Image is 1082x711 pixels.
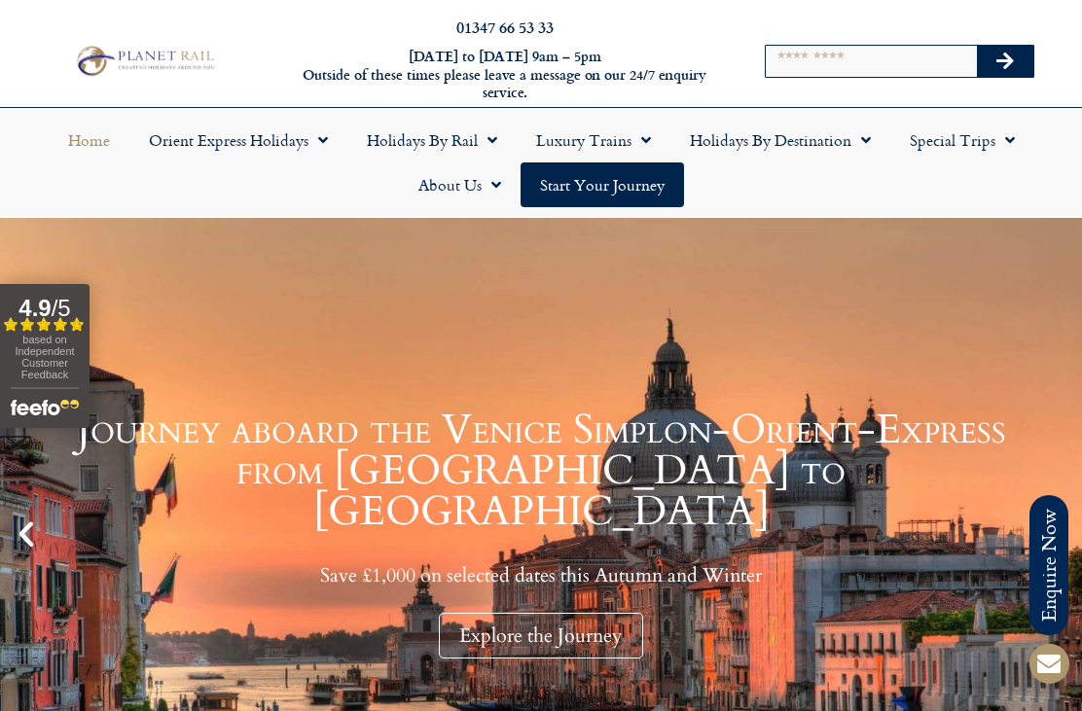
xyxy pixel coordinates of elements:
a: Special Trips [890,118,1034,162]
a: Home [49,118,129,162]
a: Start your Journey [521,162,684,207]
nav: Menu [10,118,1072,207]
a: Orient Express Holidays [129,118,347,162]
button: Search [977,46,1033,77]
a: 01347 66 53 33 [456,16,554,38]
img: Planet Rail Train Holidays Logo [71,43,218,79]
div: Previous slide [10,517,43,551]
a: Holidays by Rail [347,118,517,162]
div: Explore the Journey [439,613,643,658]
h6: [DATE] to [DATE] 9am – 5pm Outside of these times please leave a message on our 24/7 enquiry serv... [294,48,717,102]
a: Luxury Trains [517,118,670,162]
a: Holidays by Destination [670,118,890,162]
h1: Journey aboard the Venice Simplon-Orient-Express from [GEOGRAPHIC_DATA] to [GEOGRAPHIC_DATA] [49,409,1033,532]
a: About Us [399,162,521,207]
p: Save £1,000 on selected dates this Autumn and Winter [49,563,1033,587]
